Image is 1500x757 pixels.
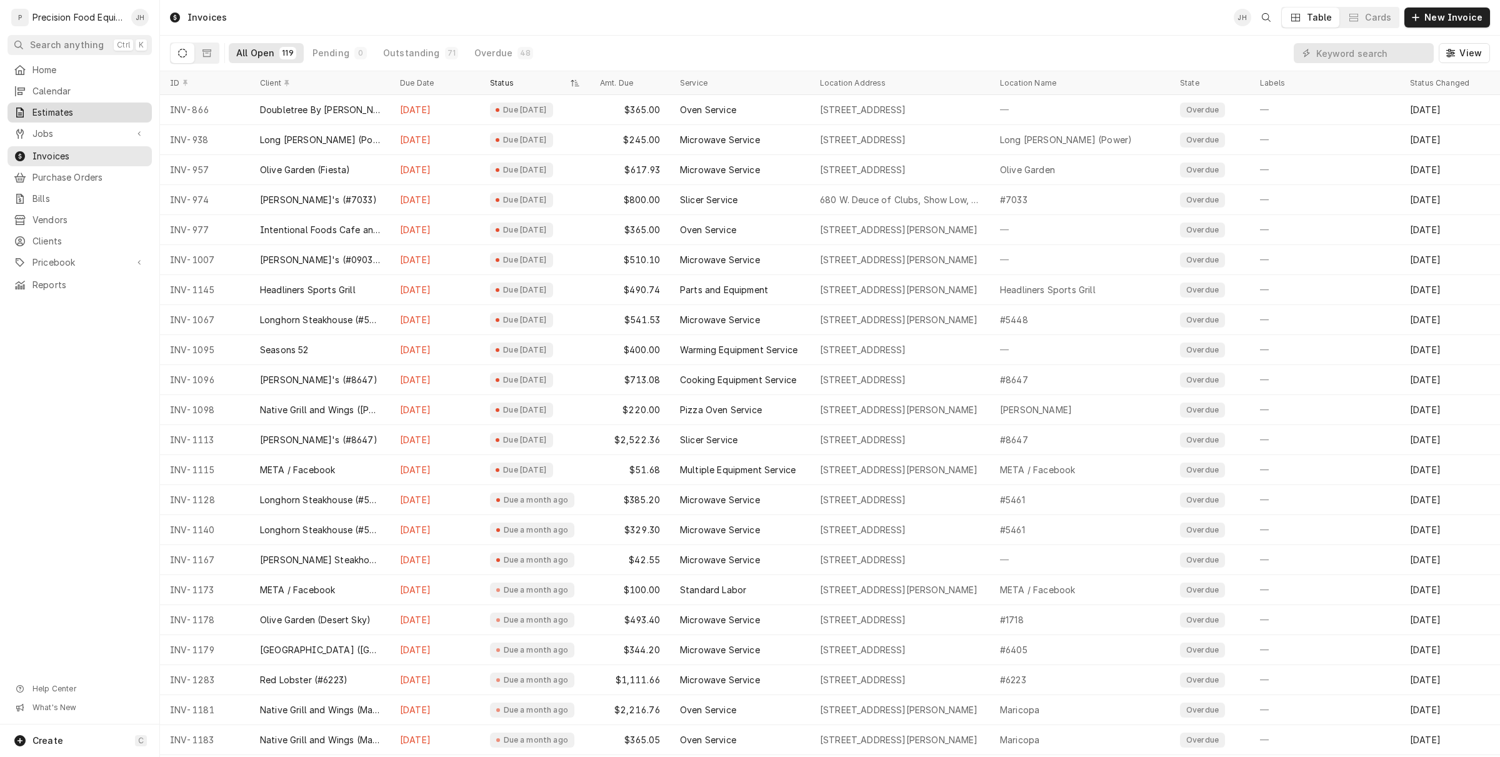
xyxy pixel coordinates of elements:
[260,104,380,116] div: Doubletree By [PERSON_NAME]
[1250,635,1400,665] div: —
[383,47,440,59] div: Outstanding
[260,614,371,626] div: Olive Garden (Desert Sky)
[1185,585,1220,595] div: Overdue
[1400,605,1500,635] div: [DATE]
[502,555,569,565] div: Due a month ago
[680,614,760,626] div: Microwave Service
[7,210,152,230] a: Vendors
[590,275,670,305] div: $490.74
[160,395,250,425] div: INV-1098
[7,168,152,188] a: Purchase Orders
[260,164,350,176] div: Olive Garden (Fiesta)
[590,155,670,185] div: $617.93
[32,150,146,163] span: Invoices
[1000,314,1028,326] div: #5448
[1000,78,1157,88] div: Location Name
[260,494,380,506] div: Longhorn Steakhouse (#5461)
[1250,215,1400,245] div: —
[1000,644,1027,656] div: #6405
[1000,164,1055,176] div: Olive Garden
[1185,555,1220,565] div: Overdue
[680,314,760,326] div: Microwave Service
[1185,495,1220,505] div: Overdue
[590,305,670,335] div: $541.53
[1250,395,1400,425] div: —
[502,255,548,265] div: Due [DATE]
[32,64,146,76] span: Home
[32,85,146,98] span: Calendar
[160,425,250,455] div: INV-1113
[390,575,480,605] div: [DATE]
[590,665,670,695] div: $1,111.66
[390,455,480,485] div: [DATE]
[7,680,152,698] a: Go to Help Center
[1316,43,1427,63] input: Keyword search
[820,314,978,326] div: [STREET_ADDRESS][PERSON_NAME]
[502,375,548,385] div: Due [DATE]
[1400,545,1500,575] div: [DATE]
[170,78,237,88] div: ID
[680,194,737,206] div: Slicer Service
[1185,225,1220,235] div: Overdue
[32,703,144,713] span: What's New
[1185,675,1220,685] div: Overdue
[1250,455,1400,485] div: —
[590,635,670,665] div: $344.20
[260,584,335,596] div: META / Facebook
[1250,575,1400,605] div: —
[490,78,567,88] div: Status
[390,395,480,425] div: [DATE]
[160,155,250,185] div: INV-957
[390,125,480,155] div: [DATE]
[1000,704,1039,716] div: Maricopa
[1404,8,1490,28] button: New Invoice
[680,524,760,536] div: Microwave Service
[1400,275,1500,305] div: [DATE]
[260,374,377,386] div: [PERSON_NAME]'s (#8647)
[820,344,906,356] div: [STREET_ADDRESS]
[1185,315,1220,325] div: Overdue
[1250,155,1400,185] div: —
[1000,674,1026,686] div: #6223
[160,95,250,125] div: INV-866
[502,705,569,715] div: Due a month ago
[1185,165,1220,175] div: Overdue
[160,305,250,335] div: INV-1067
[820,134,906,146] div: [STREET_ADDRESS]
[590,575,670,605] div: $100.00
[390,275,480,305] div: [DATE]
[1000,374,1028,386] div: #8647
[390,185,480,215] div: [DATE]
[1185,105,1220,115] div: Overdue
[590,605,670,635] div: $493.40
[1260,78,1390,88] div: Labels
[1256,8,1276,28] button: Open search
[680,674,760,686] div: Microwave Service
[390,635,480,665] div: [DATE]
[820,404,978,416] div: [STREET_ADDRESS][PERSON_NAME]
[1400,515,1500,545] div: [DATE]
[1400,185,1500,215] div: [DATE]
[160,545,250,575] div: INV-1167
[260,644,380,656] div: [GEOGRAPHIC_DATA] ([GEOGRAPHIC_DATA])
[1400,695,1500,725] div: [DATE]
[590,515,670,545] div: $329.30
[282,48,293,58] div: 119
[600,78,657,88] div: Amt. Due
[1180,78,1240,88] div: State
[820,554,906,566] div: [STREET_ADDRESS]
[1185,135,1220,145] div: Overdue
[7,253,152,273] a: Go to Pricebook
[390,215,480,245] div: [DATE]
[820,194,980,206] div: 680 W. Deuce of Clubs, Show Low, AZ 85901
[390,155,480,185] div: [DATE]
[590,95,670,125] div: $365.00
[7,60,152,80] a: Home
[502,525,569,535] div: Due a month ago
[160,485,250,515] div: INV-1128
[820,224,978,236] div: [STREET_ADDRESS][PERSON_NAME]
[260,434,377,446] div: [PERSON_NAME]'s (#8647)
[1000,434,1028,446] div: #8647
[502,345,548,355] div: Due [DATE]
[820,614,906,626] div: [STREET_ADDRESS]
